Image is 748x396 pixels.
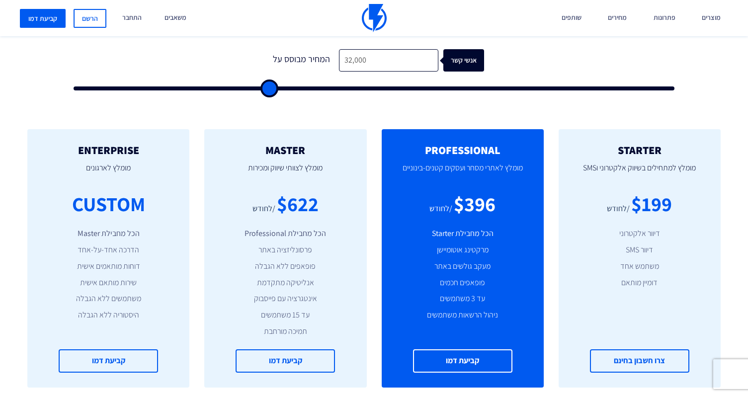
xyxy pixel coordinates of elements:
a: הרשם [74,9,106,28]
li: אנליטיקה מתקדמת [219,277,351,289]
p: מומלץ לצוותי שיווק ומכירות [219,156,351,190]
li: משתמשים ללא הגבלה [42,293,174,305]
div: $396 [454,190,496,218]
li: פרסונליזציה באתר [219,244,351,256]
li: דוחות מותאמים אישית [42,261,174,272]
div: $199 [631,190,672,218]
li: דיוור אלקטרוני [574,228,706,239]
li: עד 15 משתמשים [219,310,351,321]
div: אנשי קשר [450,49,491,72]
a: קביעת דמו [413,349,512,373]
div: המחיר מבוסס על [264,49,339,72]
li: משתמש אחד [574,261,706,272]
li: הדרכה אחד-על-אחד [42,244,174,256]
li: מעקב גולשים באתר [397,261,529,272]
li: ניהול הרשאות משתמשים [397,310,529,321]
a: קביעת דמו [20,9,66,28]
li: הכל מחבילת Starter [397,228,529,239]
li: דיוור SMS [574,244,706,256]
a: קביעת דמו [59,349,158,373]
p: מומלץ לאתרי מסחר ועסקים קטנים-בינוניים [397,156,529,190]
div: /לחודש [252,203,275,215]
li: עד 3 משתמשים [397,293,529,305]
div: /לחודש [607,203,630,215]
li: שירות מותאם אישית [42,277,174,289]
a: צרו חשבון בחינם [590,349,689,373]
p: מומלץ לארגונים [42,156,174,190]
h2: ENTERPRISE [42,144,174,156]
p: מומלץ למתחילים בשיווק אלקטרוני וSMS [574,156,706,190]
li: אינטגרציה עם פייסבוק [219,293,351,305]
div: $622 [277,190,319,218]
a: קביעת דמו [236,349,335,373]
h2: MASTER [219,144,351,156]
div: CUSTOM [72,190,145,218]
h2: STARTER [574,144,706,156]
li: פופאפים ללא הגבלה [219,261,351,272]
li: היסטוריה ללא הגבלה [42,310,174,321]
h2: PROFESSIONAL [397,144,529,156]
li: דומיין מותאם [574,277,706,289]
li: פופאפים חכמים [397,277,529,289]
div: /לחודש [429,203,452,215]
li: מרקטינג אוטומיישן [397,244,529,256]
li: הכל מחבילת Master [42,228,174,239]
li: תמיכה מורחבת [219,326,351,337]
li: הכל מחבילת Professional [219,228,351,239]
